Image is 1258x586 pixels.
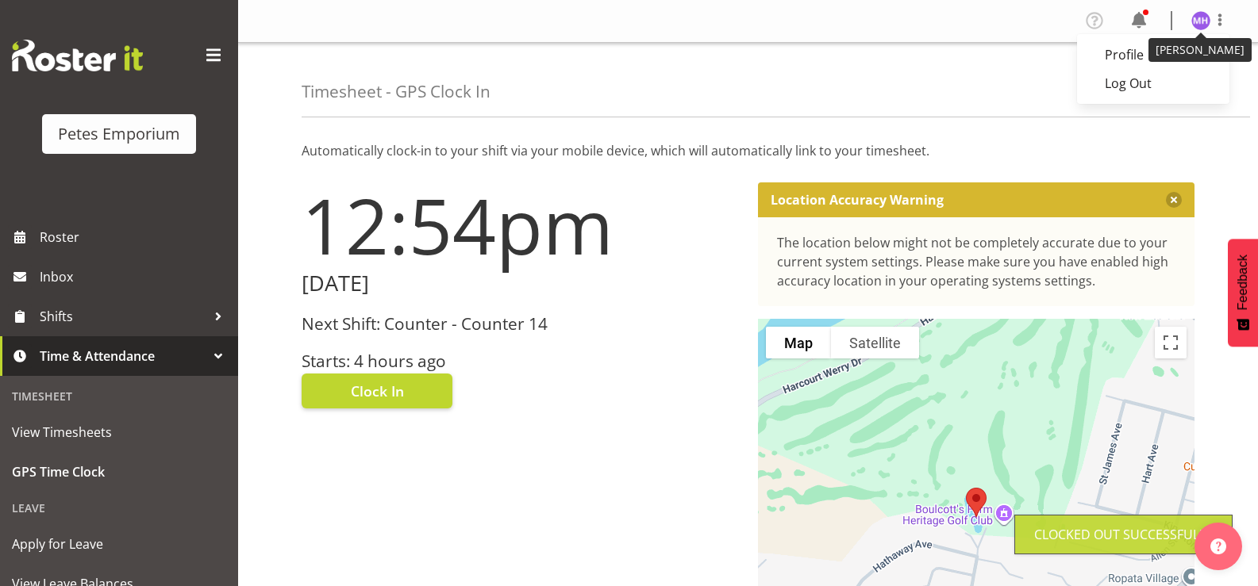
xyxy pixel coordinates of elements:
span: Clock In [351,381,404,401]
h3: Next Shift: Counter - Counter 14 [302,315,739,333]
button: Clock In [302,373,452,408]
a: View Timesheets [4,412,234,452]
div: Leave [4,492,234,524]
a: Apply for Leave [4,524,234,564]
button: Close message [1166,192,1182,208]
span: Shifts [40,304,206,328]
p: Location Accuracy Warning [771,192,944,208]
a: GPS Time Clock [4,452,234,492]
h4: Timesheet - GPS Clock In [302,82,491,101]
button: Show street map [766,327,831,358]
h2: [DATE] [302,271,739,296]
a: Log Out [1077,69,1229,98]
img: mackenzie-halford4471.jpg [1191,11,1210,30]
span: Time & Attendance [40,344,206,368]
p: Automatically clock-in to your shift via your mobile device, which will automatically link to you... [302,141,1195,160]
div: Clocked out Successfully [1034,525,1213,544]
button: Feedback - Show survey [1228,239,1258,347]
span: Feedback [1236,255,1250,310]
div: Timesheet [4,380,234,412]
div: Petes Emporium [58,122,180,146]
a: Profile [1077,40,1229,69]
h3: Starts: 4 hours ago [302,352,739,370]
button: Show satellite imagery [831,327,919,358]
span: Inbox [40,265,230,289]
span: Roster [40,225,230,249]
div: The location below might not be completely accurate due to your current system settings. Please m... [777,233,1176,290]
img: help-xxl-2.png [1210,538,1226,554]
span: View Timesheets [12,420,226,444]
img: Rosterit website logo [12,40,143,71]
h1: 12:54pm [302,182,739,268]
span: Apply for Leave [12,532,226,556]
button: Toggle fullscreen view [1155,327,1187,358]
span: GPS Time Clock [12,460,226,484]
